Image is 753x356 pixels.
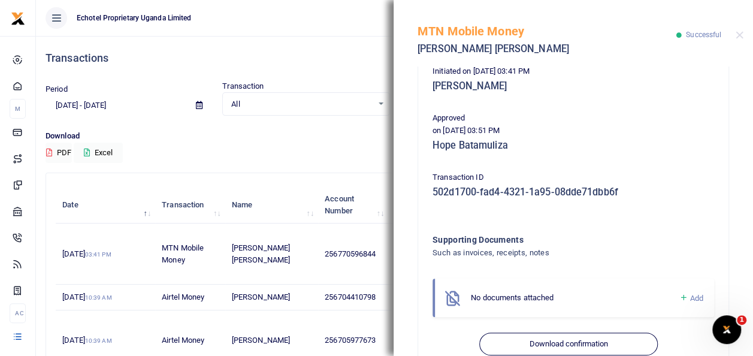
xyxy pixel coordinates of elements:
[162,243,204,264] span: MTN Mobile Money
[56,186,155,224] th: Date: activate to sort column descending
[318,186,388,224] th: Account Number: activate to sort column ascending
[155,186,225,224] th: Transaction: activate to sort column ascending
[72,13,196,23] span: Echotel Proprietary Uganda Limited
[433,186,714,198] h5: 502d1700-fad4-4321-1a95-08dde71dbb6f
[85,337,112,344] small: 10:39 AM
[225,186,318,224] th: Name: activate to sort column ascending
[62,249,111,258] span: [DATE]
[433,112,714,125] p: Approved
[433,125,714,137] p: on [DATE] 03:51 PM
[433,65,714,78] p: Initiated on [DATE] 03:41 PM
[712,315,741,344] iframe: Intercom live chat
[418,43,676,55] h5: [PERSON_NAME] [PERSON_NAME]
[46,143,72,163] button: PDF
[74,143,123,163] button: Excel
[162,292,204,301] span: Airtel Money
[679,291,703,305] a: Add
[46,130,743,143] p: Download
[85,294,112,301] small: 10:39 AM
[46,83,68,95] label: Period
[690,294,703,303] span: Add
[479,333,657,355] button: Download confirmation
[388,186,476,224] th: Memo: activate to sort column ascending
[433,171,714,184] p: Transaction ID
[325,292,376,301] span: 256704410798
[232,336,290,345] span: [PERSON_NAME]
[232,292,290,301] span: [PERSON_NAME]
[10,303,26,323] li: Ac
[46,52,743,65] h4: Transactions
[325,249,376,258] span: 256770596844
[325,336,376,345] span: 256705977673
[686,31,721,39] span: Successful
[418,24,676,38] h5: MTN Mobile Money
[737,315,746,325] span: 1
[62,292,111,301] span: [DATE]
[11,13,25,22] a: logo-small logo-large logo-large
[232,243,290,264] span: [PERSON_NAME] [PERSON_NAME]
[433,80,714,92] h5: [PERSON_NAME]
[433,233,666,246] h4: Supporting Documents
[433,140,714,152] h5: Hope Batamuliza
[231,98,372,110] span: All
[471,293,554,302] span: No documents attached
[10,99,26,119] li: M
[433,246,666,260] h4: Such as invoices, receipts, notes
[46,95,186,116] input: select period
[222,80,264,92] label: Transaction
[62,336,111,345] span: [DATE]
[736,31,743,39] button: Close
[11,11,25,26] img: logo-small
[162,336,204,345] span: Airtel Money
[85,251,111,258] small: 03:41 PM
